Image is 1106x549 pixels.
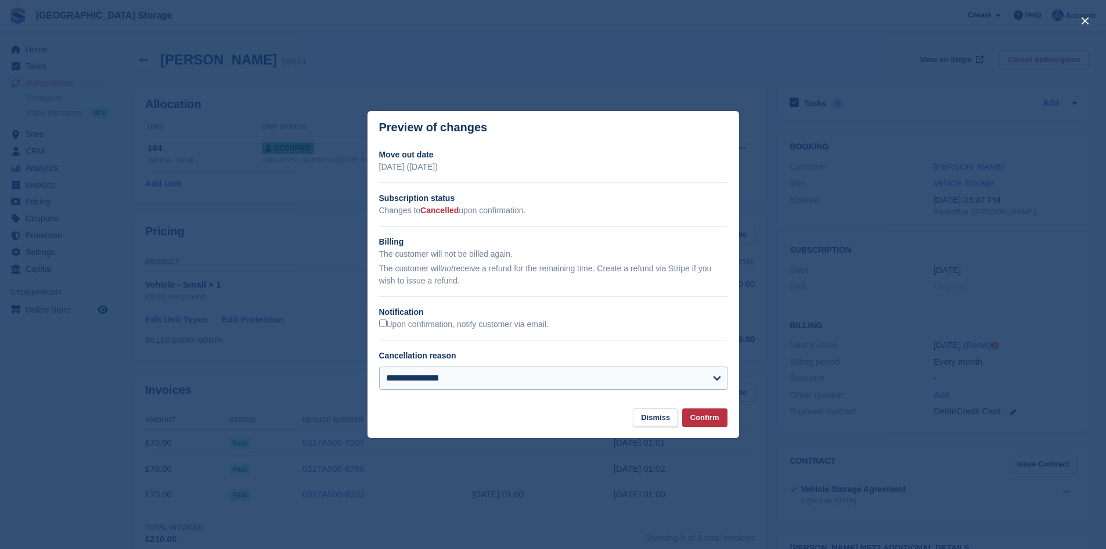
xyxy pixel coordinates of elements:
[379,263,727,287] p: The customer will receive a refund for the remaining time. Create a refund via Stripe if you wish...
[379,161,727,173] p: [DATE] ([DATE])
[379,121,488,134] p: Preview of changes
[379,192,727,204] h2: Subscription status
[1076,12,1094,30] button: close
[379,248,727,260] p: The customer will not be billed again.
[442,264,453,273] em: not
[379,149,727,161] h2: Move out date
[379,320,387,327] input: Upon confirmation, notify customer via email.
[379,204,727,217] p: Changes to upon confirmation.
[379,351,456,360] label: Cancellation reason
[379,320,549,330] label: Upon confirmation, notify customer via email.
[420,206,459,215] span: Cancelled
[682,408,727,428] button: Confirm
[379,306,727,318] h2: Notification
[633,408,678,428] button: Dismiss
[379,236,727,248] h2: Billing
